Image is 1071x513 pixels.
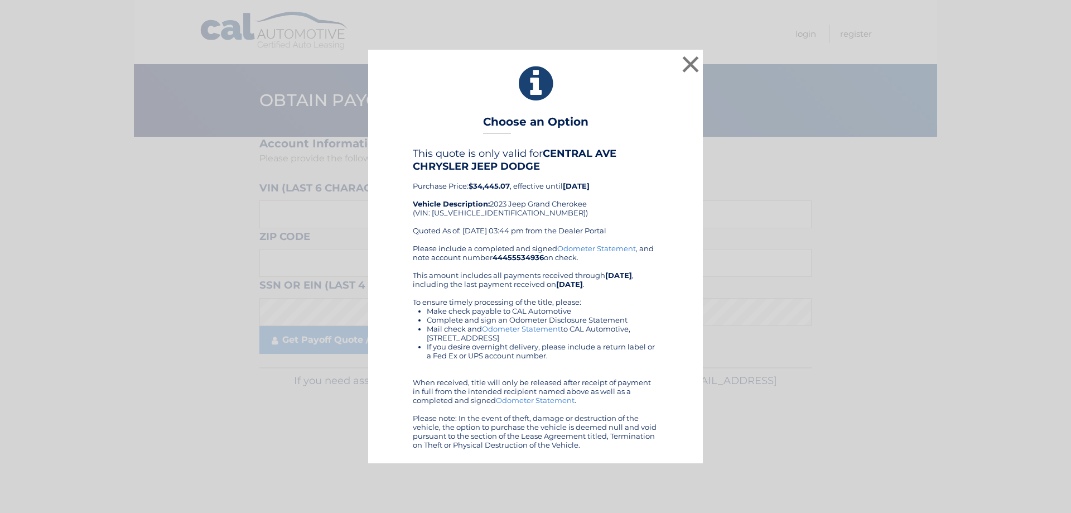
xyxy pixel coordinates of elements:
[483,115,588,135] h3: Choose an Option
[427,342,658,360] li: If you desire overnight delivery, please include a return label or a Fed Ex or UPS account number.
[557,244,636,253] a: Odometer Statement
[413,199,490,208] strong: Vehicle Description:
[413,244,658,449] div: Please include a completed and signed , and note account number on check. This amount includes al...
[427,306,658,315] li: Make check payable to CAL Automotive
[427,315,658,324] li: Complete and sign an Odometer Disclosure Statement
[482,324,561,333] a: Odometer Statement
[605,271,632,280] b: [DATE]
[563,181,590,190] b: [DATE]
[469,181,510,190] b: $34,445.07
[556,280,583,289] b: [DATE]
[413,147,658,243] div: Purchase Price: , effective until 2023 Jeep Grand Cherokee (VIN: [US_VEHICLE_IDENTIFICATION_NUMBE...
[493,253,544,262] b: 44455534936
[413,147,658,172] h4: This quote is only valid for
[427,324,658,342] li: Mail check and to CAL Automotive, [STREET_ADDRESS]
[679,53,702,75] button: ×
[413,147,616,172] b: CENTRAL AVE CHRYSLER JEEP DODGE
[496,396,575,405] a: Odometer Statement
